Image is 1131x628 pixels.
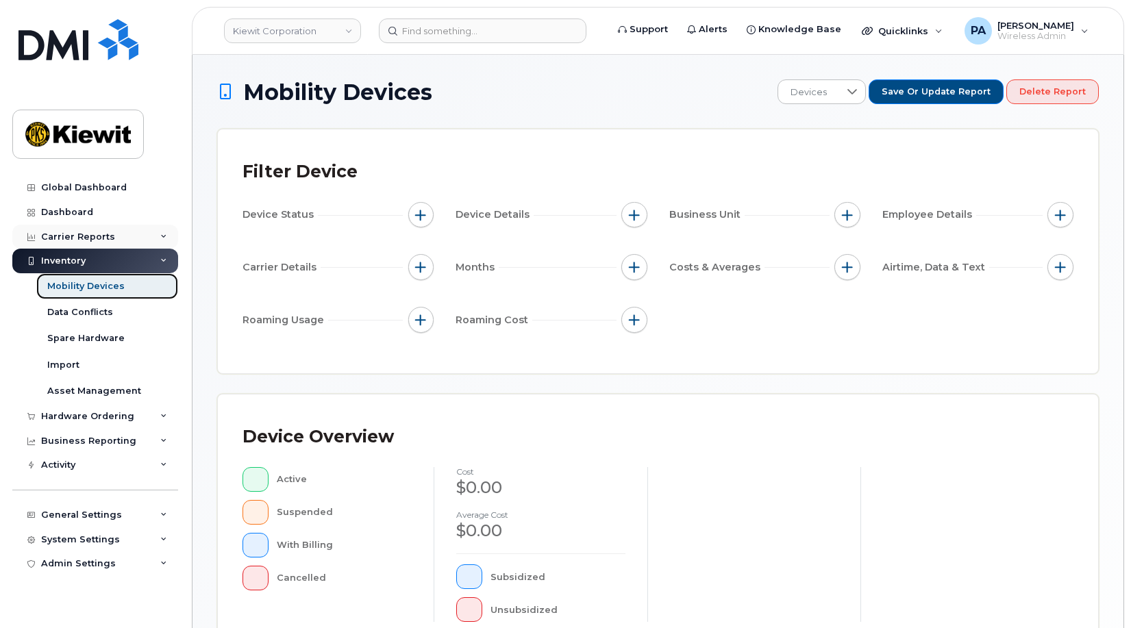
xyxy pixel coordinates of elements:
span: Device Details [456,208,534,222]
div: Device Overview [243,419,394,455]
div: Active [277,467,412,492]
button: Delete Report [1006,79,1099,104]
span: Airtime, Data & Text [882,260,989,275]
span: Delete Report [1019,86,1086,98]
span: Business Unit [669,208,745,222]
button: Save or Update Report [869,79,1004,104]
div: With Billing [277,533,412,557]
div: Cancelled [277,566,412,590]
span: Roaming Usage [243,313,328,327]
span: Employee Details [882,208,976,222]
div: $0.00 [456,519,625,542]
span: Roaming Cost [456,313,532,327]
span: Save or Update Report [882,86,991,98]
div: $0.00 [456,476,625,499]
div: Unsubsidized [490,597,625,622]
span: Mobility Devices [243,80,432,104]
iframe: Messenger Launcher [1071,568,1121,618]
span: Device Status [243,208,318,222]
span: Costs & Averages [669,260,765,275]
span: Devices [778,80,839,105]
span: Carrier Details [243,260,321,275]
h4: Average cost [456,510,625,519]
h4: cost [456,467,625,476]
div: Suspended [277,500,412,525]
div: Subsidized [490,564,625,589]
div: Filter Device [243,154,358,190]
span: Months [456,260,499,275]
